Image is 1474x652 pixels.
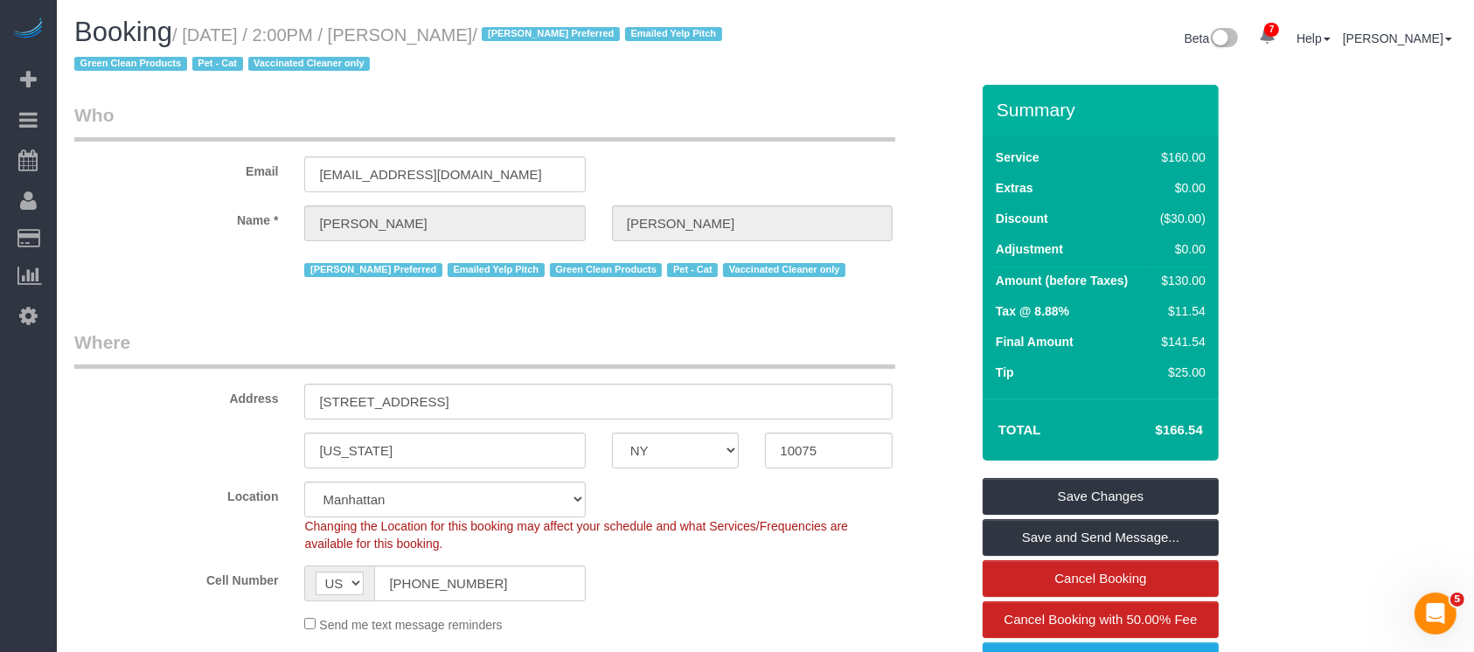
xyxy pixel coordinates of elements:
span: Send me text message reminders [319,618,502,632]
label: Tip [996,364,1014,381]
span: [PERSON_NAME] Preferred [304,263,442,277]
label: Location [61,482,291,505]
a: Cancel Booking with 50.00% Fee [983,601,1219,638]
img: New interface [1209,28,1238,51]
div: $0.00 [1153,240,1206,258]
span: [PERSON_NAME] Preferred [482,27,619,41]
a: 7 [1250,17,1284,56]
h3: Summary [997,100,1210,120]
iframe: Intercom live chat [1415,593,1457,635]
img: Automaid Logo [10,17,45,42]
a: Save and Send Message... [983,519,1219,556]
input: Last Name [612,205,893,241]
span: Green Clean Products [550,263,663,277]
span: Vaccinated Cleaner only [248,57,371,71]
strong: Total [998,422,1041,437]
span: Vaccinated Cleaner only [723,263,845,277]
div: $25.00 [1153,364,1206,381]
span: Green Clean Products [74,57,187,71]
a: Beta [1185,31,1239,45]
div: $11.54 [1153,302,1206,320]
label: Name * [61,205,291,229]
span: Booking [74,17,172,47]
span: Cancel Booking with 50.00% Fee [1005,612,1198,627]
label: Cell Number [61,565,291,589]
small: / [DATE] / 2:00PM / [PERSON_NAME] [74,25,727,74]
div: $0.00 [1153,179,1206,197]
legend: Who [74,102,895,142]
label: Adjustment [996,240,1063,258]
span: Changing the Location for this booking may affect your schedule and what Services/Frequencies are... [304,519,848,551]
span: Pet - Cat [667,263,718,277]
input: Cell Number [374,565,585,601]
div: $130.00 [1153,272,1206,289]
label: Email [61,156,291,180]
label: Service [996,149,1039,166]
a: Cancel Booking [983,560,1219,597]
label: Final Amount [996,333,1074,350]
label: Amount (before Taxes) [996,272,1128,289]
label: Address [61,384,291,407]
input: Zip Code [765,433,893,468]
span: Emailed Yelp Pitch [625,27,722,41]
legend: Where [74,329,895,369]
span: Pet - Cat [192,57,243,71]
div: $160.00 [1153,149,1206,166]
span: 7 [1264,23,1279,37]
a: Save Changes [983,478,1219,515]
label: Tax @ 8.88% [996,302,1069,320]
div: $141.54 [1153,333,1206,350]
input: Email [304,156,585,192]
input: City [304,433,585,468]
input: First Name [304,205,585,241]
span: Emailed Yelp Pitch [448,263,545,277]
span: 5 [1450,593,1464,607]
a: [PERSON_NAME] [1343,31,1452,45]
div: ($30.00) [1153,210,1206,227]
label: Extras [996,179,1033,197]
a: Help [1297,31,1331,45]
h4: $166.54 [1103,423,1203,438]
label: Discount [996,210,1048,227]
